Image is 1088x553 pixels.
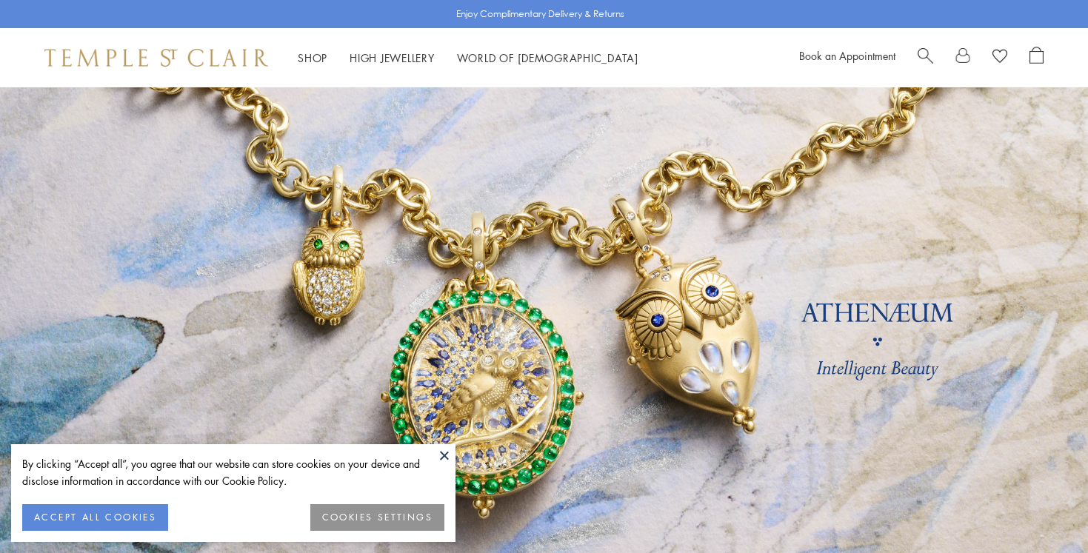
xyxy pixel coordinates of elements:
a: Book an Appointment [799,48,895,63]
p: Enjoy Complimentary Delivery & Returns [456,7,624,21]
img: Temple St. Clair [44,49,268,67]
iframe: Gorgias live chat messenger [1014,483,1073,538]
a: View Wishlist [992,47,1007,69]
div: By clicking “Accept all”, you agree that our website can store cookies on your device and disclos... [22,455,444,489]
button: COOKIES SETTINGS [310,504,444,531]
nav: Main navigation [298,49,638,67]
a: Open Shopping Bag [1029,47,1044,69]
a: ShopShop [298,50,327,65]
a: High JewelleryHigh Jewellery [350,50,435,65]
button: ACCEPT ALL COOKIES [22,504,168,531]
a: Search [918,47,933,69]
a: World of [DEMOGRAPHIC_DATA]World of [DEMOGRAPHIC_DATA] [457,50,638,65]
